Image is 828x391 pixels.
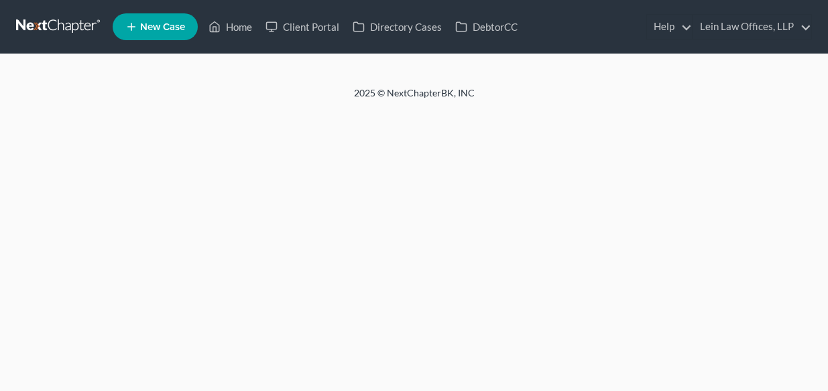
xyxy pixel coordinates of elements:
a: Help [647,15,692,39]
a: DebtorCC [449,15,524,39]
a: Home [202,15,259,39]
div: 2025 © NextChapterBK, INC [32,86,796,110]
a: Lein Law Offices, LLP [693,15,811,39]
new-legal-case-button: New Case [113,13,198,40]
a: Client Portal [259,15,346,39]
a: Directory Cases [346,15,449,39]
